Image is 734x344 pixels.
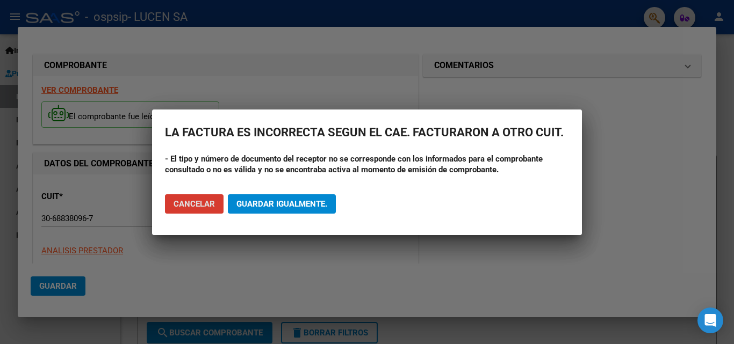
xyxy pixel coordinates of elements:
[165,154,543,174] strong: - El tipo y número de documento del receptor no se corresponde con los informados para el comprob...
[165,122,569,143] h2: LA FACTURA ES INCORRECTA SEGUN EL CAE. FACTURARON A OTRO CUIT.
[697,308,723,333] div: Open Intercom Messenger
[174,199,215,209] span: Cancelar
[165,194,224,214] button: Cancelar
[236,199,327,209] span: Guardar igualmente.
[228,194,336,214] button: Guardar igualmente.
